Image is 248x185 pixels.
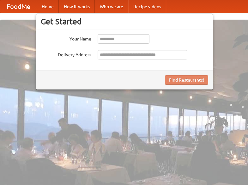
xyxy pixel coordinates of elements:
[41,34,91,42] label: Your Name
[37,0,59,13] a: Home
[41,50,91,58] label: Delivery Address
[41,17,208,26] h3: Get Started
[128,0,166,13] a: Recipe videos
[165,75,208,85] button: Find Restaurants!
[59,0,95,13] a: How it works
[0,0,37,13] a: FoodMe
[95,0,128,13] a: Who we are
